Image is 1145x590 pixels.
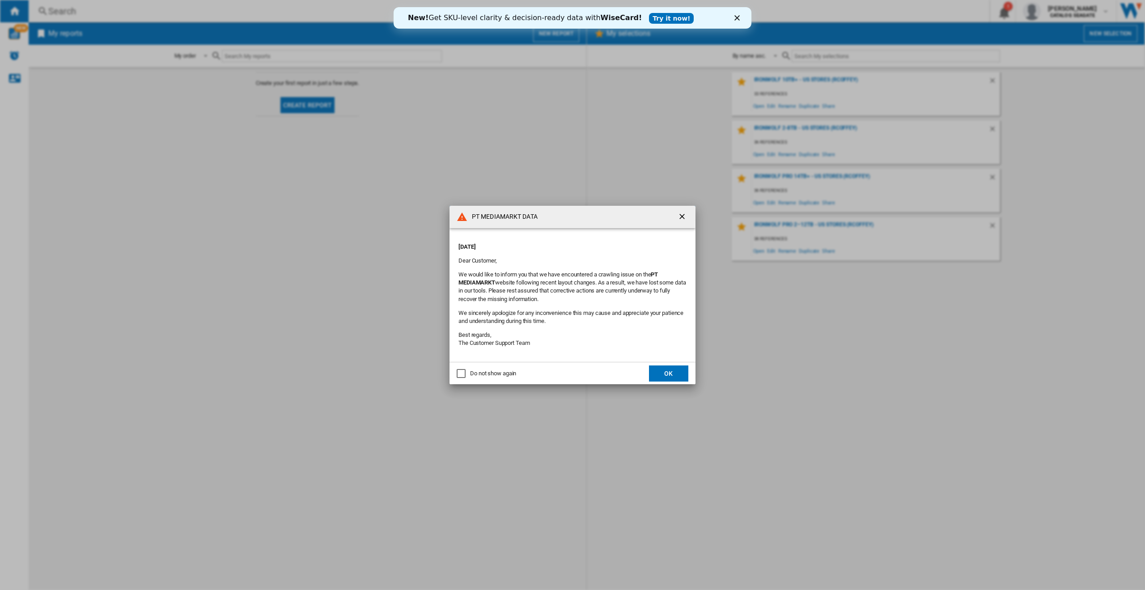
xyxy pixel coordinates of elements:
[458,271,687,303] p: We would like to inform you that we have encountered a crawling issue on the website following re...
[458,331,687,347] p: Best regards, The Customer Support Team
[470,369,516,378] div: Do not show again
[649,365,688,382] button: OK
[458,243,475,250] strong: [DATE]
[467,212,538,221] h4: PT MEDIAMARKT DATA
[678,212,688,223] ng-md-icon: getI18NText('BUTTONS.CLOSE_DIALOG')
[674,208,692,226] button: getI18NText('BUTTONS.CLOSE_DIALOG')
[457,369,516,378] md-checkbox: Do not show again
[394,7,751,29] iframe: Intercom live chat banner
[458,309,687,325] p: We sincerely apologize for any inconvenience this may cause and appreciate your patience and unde...
[458,257,687,265] p: Dear Customer,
